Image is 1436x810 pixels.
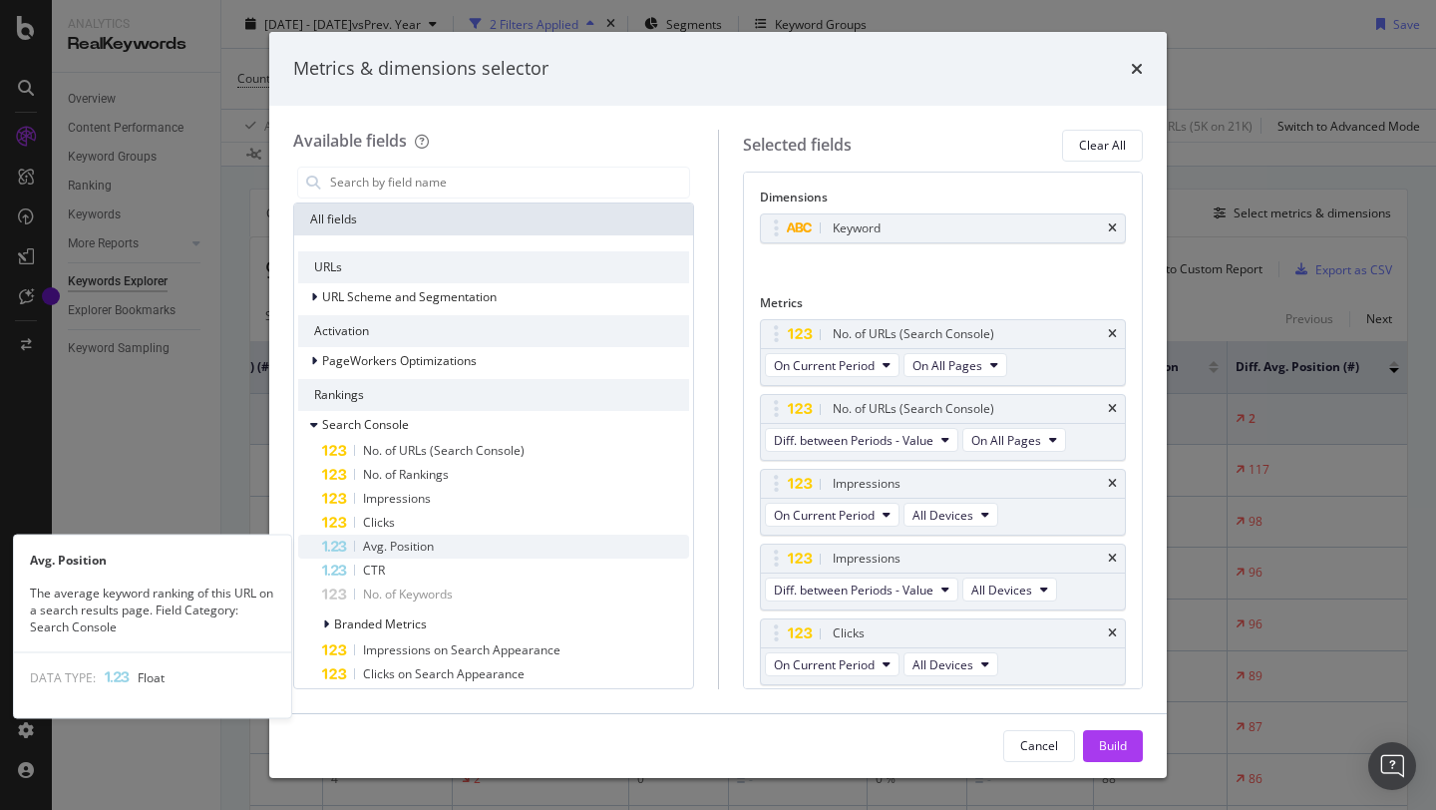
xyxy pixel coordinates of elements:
button: Clear All [1062,130,1143,162]
div: Dimensions [760,189,1127,213]
div: Available fields [293,130,407,152]
button: On Current Period [765,353,899,377]
button: Diff. between Periods - Value [765,578,958,602]
button: All Devices [962,578,1057,602]
div: ClickstimesOn Current PeriodAll Devices [760,618,1127,685]
div: URLs [298,251,689,283]
div: Clear All [1079,137,1126,154]
span: Clicks [363,514,395,531]
span: Search Console [322,416,409,433]
div: All fields [294,203,693,235]
span: On Current Period [774,656,875,673]
div: Activation [298,315,689,347]
div: Avg. Position [14,552,291,569]
span: No. of URLs (Search Console) [363,442,525,459]
button: All Devices [903,652,998,676]
div: times [1108,627,1117,639]
span: Clicks on Search Appearance [363,665,525,682]
span: Diff. between Periods - Value [774,582,933,599]
div: times [1108,478,1117,490]
span: On All Pages [912,357,982,374]
span: On All Pages [971,432,1041,449]
span: No. of Rankings [363,466,449,483]
div: Selected fields [743,134,852,157]
span: Avg. Position [363,538,434,555]
div: Open Intercom Messenger [1368,742,1416,790]
button: Diff. between Periods - Value [765,428,958,452]
div: Clicks [833,623,865,643]
div: times [1131,56,1143,82]
span: Impressions [363,490,431,507]
div: Keyword [833,218,881,238]
input: Search by field name [328,168,689,198]
div: No. of URLs (Search Console)timesOn Current PeriodOn All Pages [760,319,1127,386]
div: Metrics & dimensions selector [293,56,548,82]
div: ImpressionstimesOn Current PeriodAll Devices [760,469,1127,536]
div: Keywordtimes [760,213,1127,243]
span: On Current Period [774,507,875,524]
div: times [1108,328,1117,340]
div: Rankings [298,379,689,411]
button: All Devices [903,503,998,527]
div: No. of URLs (Search Console) [833,399,994,419]
span: On Current Period [774,357,875,374]
span: PageWorkers Optimizations [322,352,477,369]
button: Cancel [1003,730,1075,762]
span: Diff. between Periods - Value [774,432,933,449]
span: URL Scheme and Segmentation [322,288,497,305]
button: Build [1083,730,1143,762]
div: Impressions [833,549,900,569]
div: times [1108,553,1117,565]
div: Build [1099,737,1127,754]
span: No. of Keywords [363,586,453,603]
div: times [1108,222,1117,234]
span: CTR [363,562,385,579]
div: Impressions [833,474,900,494]
div: Metrics [760,294,1127,319]
div: modal [269,32,1167,778]
div: No. of URLs (Search Console)timesDiff. between Periods - ValueOn All Pages [760,394,1127,461]
div: ImpressionstimesDiff. between Periods - ValueAll Devices [760,544,1127,610]
button: On All Pages [962,428,1066,452]
div: times [1108,403,1117,415]
button: On Current Period [765,503,899,527]
span: Impressions on Search Appearance [363,641,560,658]
div: Cancel [1020,737,1058,754]
span: Branded Metrics [334,615,427,632]
span: All Devices [971,582,1032,599]
div: The average keyword ranking of this URL on a search results page. Field Category: Search Console [14,585,291,635]
button: On All Pages [903,353,1007,377]
button: On Current Period [765,652,899,676]
div: No. of URLs (Search Console) [833,324,994,344]
span: All Devices [912,656,973,673]
span: All Devices [912,507,973,524]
